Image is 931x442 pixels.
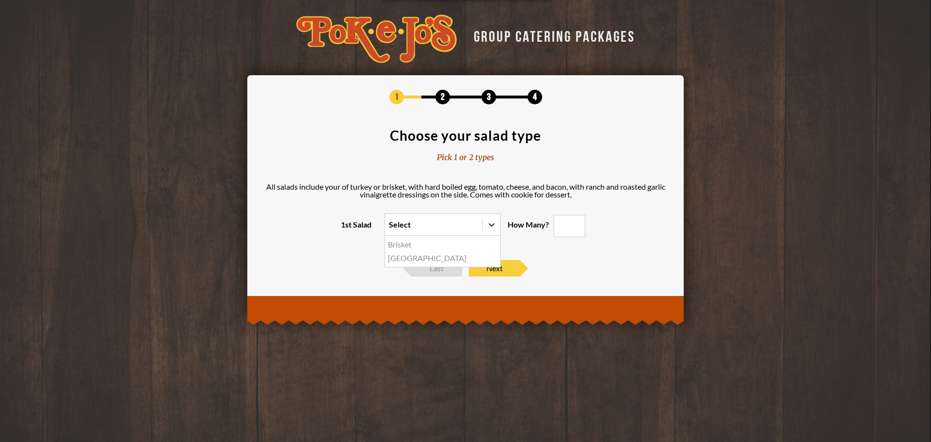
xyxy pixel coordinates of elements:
[528,90,542,104] span: 4
[466,25,635,44] div: GROUP CATERING PACKAGES
[389,90,404,104] span: 1
[554,215,585,237] input: How Many?
[469,260,520,277] span: Next
[482,90,496,104] span: 3
[341,213,501,236] label: 1st Salad
[262,183,669,198] p: All salads include your of turkey or brisket, with hard boiled egg, tomato, cheese, and bacon, wi...
[508,211,590,238] label: How Many?
[411,260,462,277] span: Last
[385,251,500,265] div: [GEOGRAPHIC_DATA]
[390,129,541,142] div: Choose your salad type
[389,221,411,229] div: Select
[435,90,450,104] span: 2
[296,15,457,63] img: logo-34603ddf.svg
[385,238,500,251] div: Brisket
[437,152,494,163] div: Pick 1 or 2 types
